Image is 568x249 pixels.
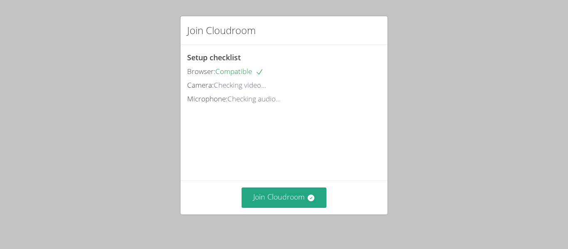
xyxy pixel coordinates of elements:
[242,187,327,208] button: Join Cloudroom
[227,94,281,104] span: Checking audio...
[187,23,256,38] h2: Join Cloudroom
[215,67,264,76] span: Compatible
[214,80,266,90] span: Checking video...
[187,94,227,104] span: Microphone:
[187,80,214,90] span: Camera:
[187,52,241,62] span: Setup checklist
[187,67,215,76] span: Browser:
